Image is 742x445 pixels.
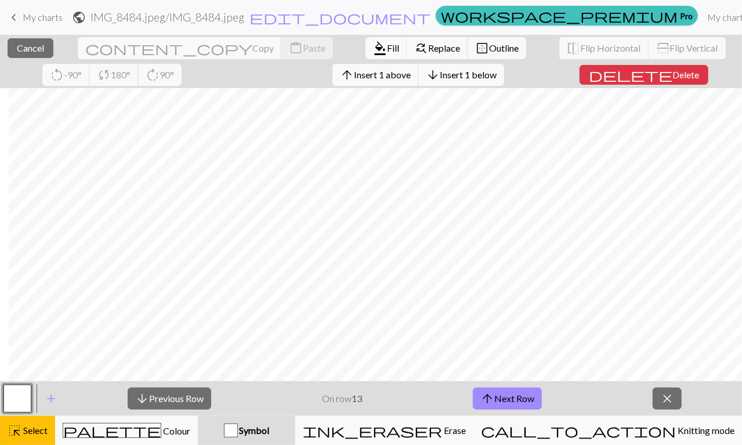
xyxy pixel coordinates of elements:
[91,10,244,24] h2: IMG_8484.jpeg / IMG_8484.jpeg
[111,69,131,80] span: 180°
[428,42,460,53] span: Replace
[63,422,161,439] span: palette
[352,393,362,404] strong: 13
[481,422,676,439] span: call_to_action
[373,40,387,56] span: format_color_fill
[135,390,149,407] span: arrow_downward
[72,9,86,26] span: public
[89,64,139,86] button: 180°
[295,416,473,445] button: Erase
[440,69,497,80] span: Insert 1 below
[138,64,182,86] button: 90°
[55,416,198,445] button: Colour
[238,425,270,436] span: Symbol
[581,42,641,53] span: Flip Horizontal
[42,64,90,86] button: -90°
[473,416,742,445] button: Knitting mode
[161,425,190,436] span: Colour
[660,390,674,407] span: close
[64,69,82,80] span: -90°
[442,425,466,436] span: Erase
[649,37,726,59] button: Flip Vertical
[97,67,111,83] span: sync
[249,9,430,26] span: edit_document
[303,422,442,439] span: ink_eraser
[252,42,274,53] span: Copy
[8,38,53,58] button: Cancel
[7,9,21,26] span: keyboard_arrow_left
[436,6,698,26] a: Pro
[670,42,718,53] span: Flip Vertical
[655,41,671,55] span: flip
[146,67,160,83] span: rotate_right
[7,8,63,27] a: My charts
[468,37,526,59] button: Outline
[365,37,407,59] button: Fill
[480,390,494,407] span: arrow_upward
[407,37,468,59] button: Replace
[322,392,362,406] p: On row
[676,425,734,436] span: Knitting mode
[17,42,44,53] span: Cancel
[387,42,399,53] span: Fill
[23,12,63,23] span: My charts
[332,64,419,86] button: Insert 1 above
[340,67,354,83] span: arrow_upward
[8,422,21,439] span: highlight_alt
[559,37,649,59] button: Flip Horizontal
[567,40,581,56] span: flip
[85,40,252,56] span: content_copy
[21,425,48,436] span: Select
[160,69,174,80] span: 90°
[78,37,282,59] button: Copy
[426,67,440,83] span: arrow_downward
[589,67,672,83] span: delete
[672,69,699,80] span: Delete
[489,42,519,53] span: Outline
[354,69,411,80] span: Insert 1 above
[198,416,295,445] button: Symbol
[128,388,211,410] button: Previous Row
[414,40,428,56] span: find_replace
[441,8,678,24] span: workspace_premium
[475,40,489,56] span: border_outer
[50,67,64,83] span: rotate_left
[580,65,708,85] button: Delete
[473,388,542,410] button: Next Row
[44,390,58,407] span: add
[418,64,504,86] button: Insert 1 below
